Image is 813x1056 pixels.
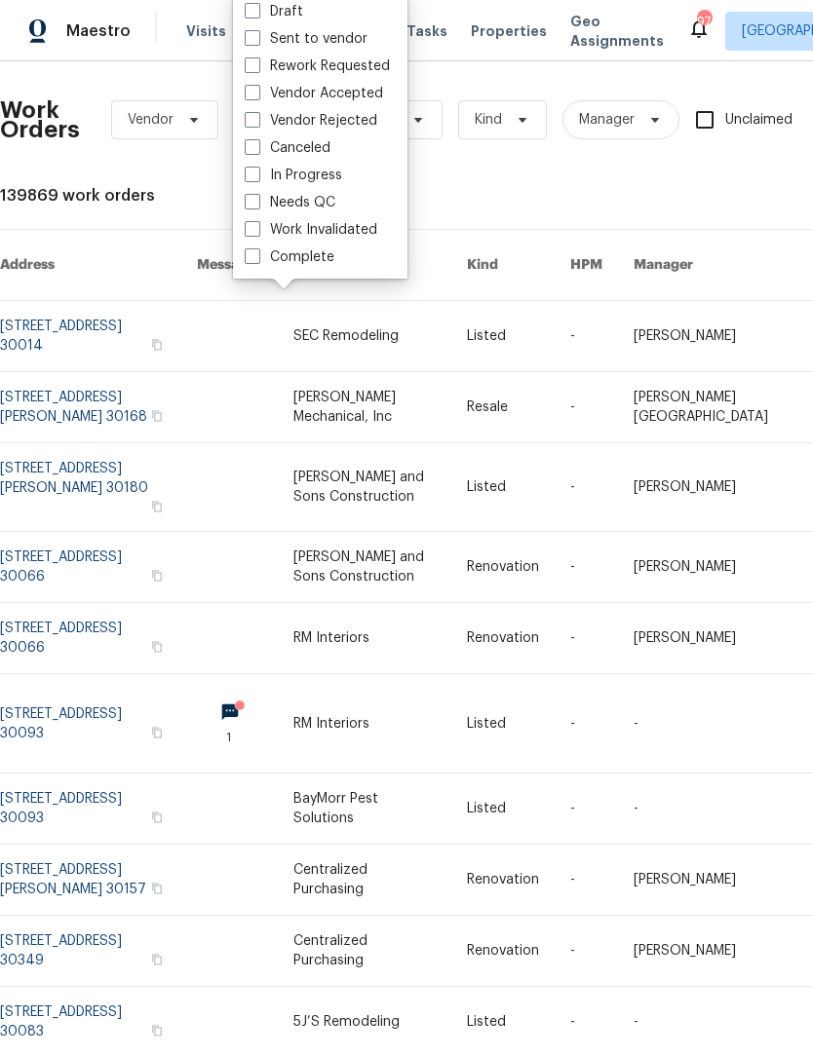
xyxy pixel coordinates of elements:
[555,773,618,845] td: -
[245,166,342,185] label: In Progress
[181,230,278,301] th: Messages
[618,443,811,532] td: [PERSON_NAME]
[697,12,711,31] div: 97
[451,773,555,845] td: Listed
[618,230,811,301] th: Manager
[66,21,131,41] span: Maestro
[618,372,811,443] td: [PERSON_NAME][GEOGRAPHIC_DATA]
[618,674,811,773] td: -
[451,230,555,301] th: Kind
[555,230,618,301] th: HPM
[148,498,166,515] button: Copy Address
[186,21,226,41] span: Visits
[148,336,166,354] button: Copy Address
[618,603,811,674] td: [PERSON_NAME]
[555,845,618,916] td: -
[451,845,555,916] td: Renovation
[618,773,811,845] td: -
[245,220,377,240] label: Work Invalidated
[555,674,618,773] td: -
[278,532,451,603] td: [PERSON_NAME] and Sons Construction
[579,110,635,130] span: Manager
[245,57,390,76] label: Rework Requested
[451,916,555,987] td: Renovation
[555,916,618,987] td: -
[475,110,502,130] span: Kind
[555,443,618,532] td: -
[618,916,811,987] td: [PERSON_NAME]
[148,567,166,585] button: Copy Address
[245,29,368,49] label: Sent to vendor
[245,84,383,103] label: Vendor Accepted
[555,301,618,372] td: -
[245,111,377,131] label: Vendor Rejected
[148,809,166,826] button: Copy Address
[451,372,555,443] td: Resale
[555,603,618,674] td: -
[278,372,451,443] td: [PERSON_NAME] Mechanical, Inc
[555,532,618,603] td: -
[148,407,166,425] button: Copy Address
[278,773,451,845] td: BayMorr Pest Solutions
[128,110,174,130] span: Vendor
[618,532,811,603] td: [PERSON_NAME]
[451,301,555,372] td: Listed
[278,916,451,987] td: Centralized Purchasing
[245,138,330,158] label: Canceled
[406,24,447,38] span: Tasks
[245,247,334,267] label: Complete
[278,845,451,916] td: Centralized Purchasing
[471,21,547,41] span: Properties
[245,193,335,212] label: Needs QC
[278,674,451,773] td: RM Interiors
[451,603,555,674] td: Renovation
[245,2,303,21] label: Draft
[278,603,451,674] td: RM Interiors
[451,674,555,773] td: Listed
[148,1022,166,1039] button: Copy Address
[725,110,793,131] span: Unclaimed
[148,638,166,656] button: Copy Address
[618,845,811,916] td: [PERSON_NAME]
[570,12,664,51] span: Geo Assignments
[148,951,166,968] button: Copy Address
[555,372,618,443] td: -
[148,724,166,741] button: Copy Address
[148,880,166,897] button: Copy Address
[278,301,451,372] td: SEC Remodeling
[451,532,555,603] td: Renovation
[278,443,451,532] td: [PERSON_NAME] and Sons Construction
[618,301,811,372] td: [PERSON_NAME]
[451,443,555,532] td: Listed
